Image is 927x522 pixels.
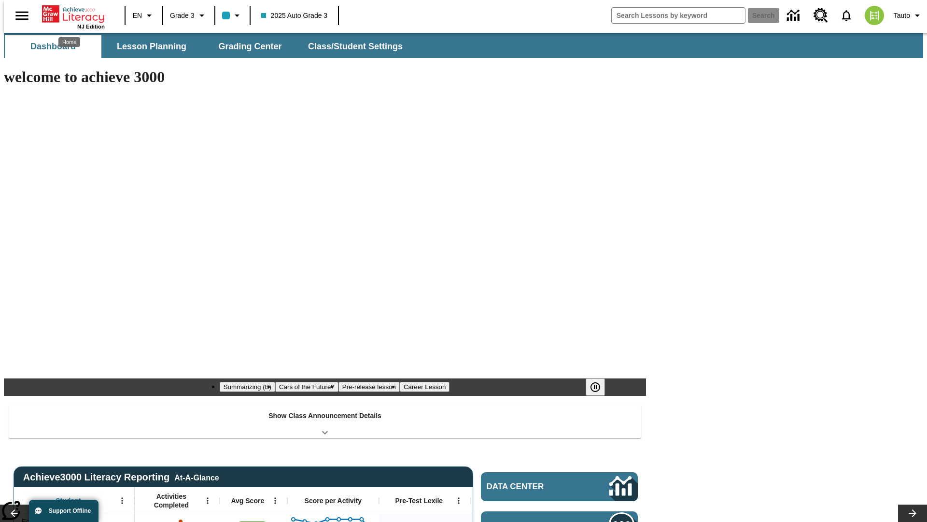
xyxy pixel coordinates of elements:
a: Resource Center, Will open in new tab [808,2,834,29]
button: Grading Center [202,35,298,58]
span: Support Offline [49,507,91,514]
button: Class/Student Settings [300,35,410,58]
button: Pause [586,378,605,396]
button: Slide 2 Cars of the Future? [275,382,338,392]
a: Home [42,4,105,24]
button: Open Menu [115,493,129,508]
p: Show Class Announcement Details [268,411,381,421]
button: Slide 4 Career Lesson [400,382,449,392]
img: avatar image [865,6,884,25]
button: Language: EN, Select a language [128,7,159,24]
span: Lesson Planning [117,41,186,52]
span: Student [56,496,81,505]
button: Open Menu [451,493,466,508]
span: 2025 Auto Grade 3 [261,11,328,21]
span: Dashboard [30,41,76,52]
button: Open Menu [200,493,215,508]
span: Activities Completed [140,492,203,509]
button: Open Menu [268,493,282,508]
span: Score per Activity [305,496,362,505]
button: Slide 1 Summarizing (B) [220,382,275,392]
button: Support Offline [29,500,98,522]
button: Lesson Planning [103,35,200,58]
span: EN [133,11,142,21]
button: Select a new avatar [859,3,890,28]
button: Lesson carousel, Next [898,505,927,522]
button: Slide 3 Pre-release lesson [338,382,400,392]
button: Grade: Grade 3, Select a grade [166,7,211,24]
span: Pre-Test Lexile [395,496,443,505]
div: At-A-Glance [174,472,219,482]
span: Grade 3 [170,11,195,21]
button: Profile/Settings [890,7,927,24]
button: Dashboard [5,35,101,58]
a: Data Center [781,2,808,29]
div: SubNavbar [4,35,411,58]
span: Data Center [487,482,577,492]
span: Achieve3000 Literacy Reporting [23,472,219,483]
span: Tauto [894,11,910,21]
div: Show Class Announcement Details [9,405,641,438]
div: Home [58,37,80,47]
button: Open side menu [8,1,36,30]
a: Notifications [834,3,859,28]
a: Data Center [481,472,638,501]
span: Grading Center [218,41,281,52]
span: NJ Edition [77,24,105,29]
span: Avg Score [231,496,264,505]
span: Class/Student Settings [308,41,403,52]
div: SubNavbar [4,33,923,58]
div: Home [42,3,105,29]
div: Pause [586,378,615,396]
button: Class color is light blue. Change class color [218,7,247,24]
h1: welcome to achieve 3000 [4,68,646,86]
input: search field [612,8,745,23]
